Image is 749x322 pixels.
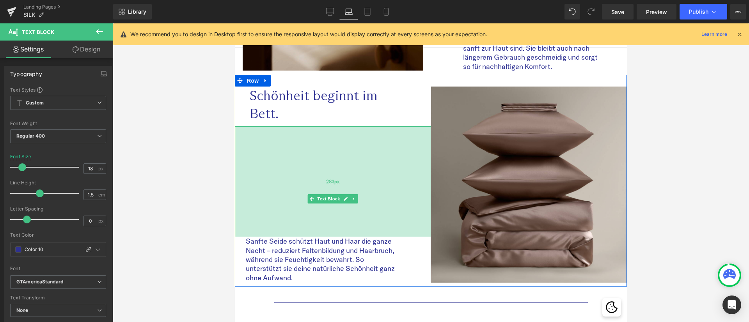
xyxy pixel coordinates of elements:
span: px [98,166,105,171]
div: Text Transform [10,295,106,301]
p: Sanfte Seide schützt Haut und Haar die ganze Nacht – reduziert Faltenbildung und Haarbruch, währe... [11,213,165,259]
span: Preview [646,8,667,16]
a: New Library [113,4,152,19]
span: 283px [91,155,105,162]
span: em [98,192,105,197]
div: Letter Spacing [10,206,106,212]
a: Tablet [358,4,377,19]
div: Typography [10,66,42,77]
span: Save [611,8,624,16]
button: Cookie-Richtlinie [370,277,384,291]
span: Library [128,8,146,15]
input: Color [25,245,76,254]
p: We recommend you to design in Desktop first to ensure the responsive layout would display correct... [130,30,487,39]
div: Font Weight [10,121,106,126]
button: Undo [564,4,580,19]
span: Text Block [22,29,54,35]
span: Row [10,51,26,63]
b: Regular 400 [16,133,45,139]
a: Design [58,41,115,58]
a: Desktop [321,4,339,19]
button: Redo [583,4,599,19]
div: Font [10,266,106,271]
a: Expand / Collapse [26,51,36,63]
img: Cookie-Richtlinie [371,278,383,290]
div: Font Size [10,154,32,159]
span: px [98,218,105,223]
button: Publish [680,4,727,19]
a: Learn more [698,30,730,39]
div: Cookie-Richtlinie [367,274,386,293]
p: Schönheit beginnt im Bett. [15,63,165,99]
b: None [16,307,28,313]
div: Text Color [10,232,106,238]
a: Expand / Collapse [115,171,123,180]
a: Landing Pages [23,4,113,10]
div: Open Intercom Messenger [722,295,741,314]
div: Text Styles [10,87,106,93]
div: Line Height [10,180,106,186]
span: SILK [23,12,35,18]
a: Laptop [339,4,358,19]
b: Custom [26,100,44,106]
a: Mobile [377,4,396,19]
a: Preview [637,4,676,19]
span: Publish [689,9,708,15]
span: Text Block [81,171,107,180]
button: More [730,4,746,19]
i: GTAmericaStandard [16,279,64,285]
